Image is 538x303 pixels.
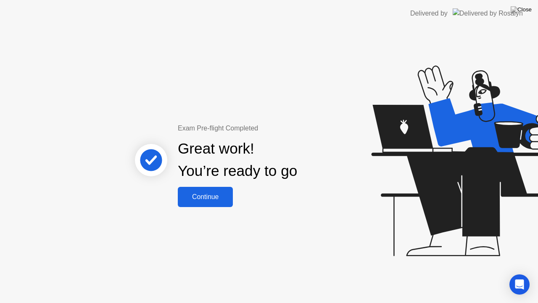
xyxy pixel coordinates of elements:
button: Continue [178,187,233,207]
img: Delivered by Rosalyn [453,8,523,18]
div: Exam Pre-flight Completed [178,123,351,133]
div: Open Intercom Messenger [509,274,530,295]
div: Continue [180,193,230,201]
div: Great work! You’re ready to go [178,138,297,182]
img: Close [511,6,532,13]
div: Delivered by [410,8,448,19]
